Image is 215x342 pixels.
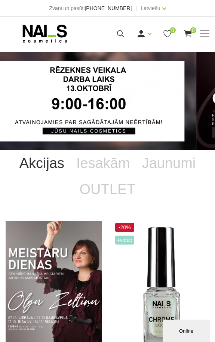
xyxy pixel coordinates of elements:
div: Zvani un pasūti [49,4,132,13]
a: Iesakām [70,150,136,177]
a: [PHONE_NUMBER] [85,6,132,11]
span: 0 [170,27,176,33]
iframe: chat widget [163,318,211,342]
a: 0 [163,29,172,38]
a: 0 [183,29,193,38]
span: | [135,4,137,13]
a: Jaunumi [136,150,202,177]
a: Latviešu [141,4,160,13]
span: 0 [190,27,196,33]
a: OUTLET [74,176,142,203]
a: Akcijas [13,150,70,177]
span: +Video [115,236,135,245]
span: [PHONE_NUMBER] [85,5,132,11]
span: -20% [115,223,135,232]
